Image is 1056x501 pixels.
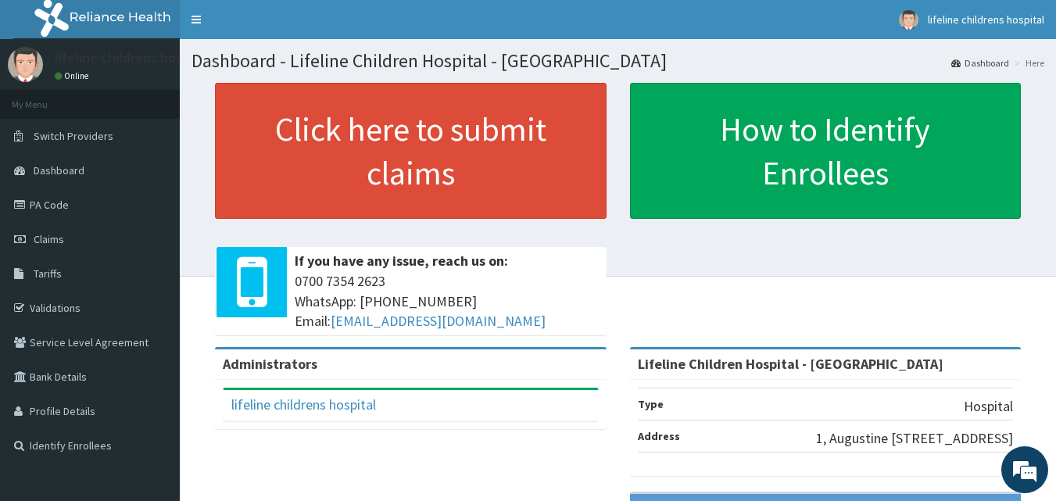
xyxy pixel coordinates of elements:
b: Administrators [223,355,317,373]
img: User Image [8,47,43,82]
span: Tariffs [34,267,62,281]
a: Click here to submit claims [215,83,607,219]
h1: Dashboard - Lifeline Children Hospital - [GEOGRAPHIC_DATA] [192,51,1044,71]
b: Type [638,397,664,411]
p: 1, Augustine [STREET_ADDRESS] [816,428,1013,449]
span: Claims [34,232,64,246]
a: Online [55,70,92,81]
span: Dashboard [34,163,84,177]
b: If you have any issue, reach us on: [295,252,508,270]
p: lifeline childrens hospital [55,51,210,65]
img: User Image [899,10,918,30]
a: How to Identify Enrollees [630,83,1022,219]
a: [EMAIL_ADDRESS][DOMAIN_NAME] [331,312,546,330]
b: Address [638,429,680,443]
a: Dashboard [951,56,1009,70]
span: Switch Providers [34,129,113,143]
span: 0700 7354 2623 WhatsApp: [PHONE_NUMBER] Email: [295,271,599,331]
span: lifeline childrens hospital [928,13,1044,27]
a: lifeline childrens hospital [231,395,376,413]
strong: Lifeline Children Hospital - [GEOGRAPHIC_DATA] [638,355,943,373]
p: Hospital [964,396,1013,417]
li: Here [1011,56,1044,70]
